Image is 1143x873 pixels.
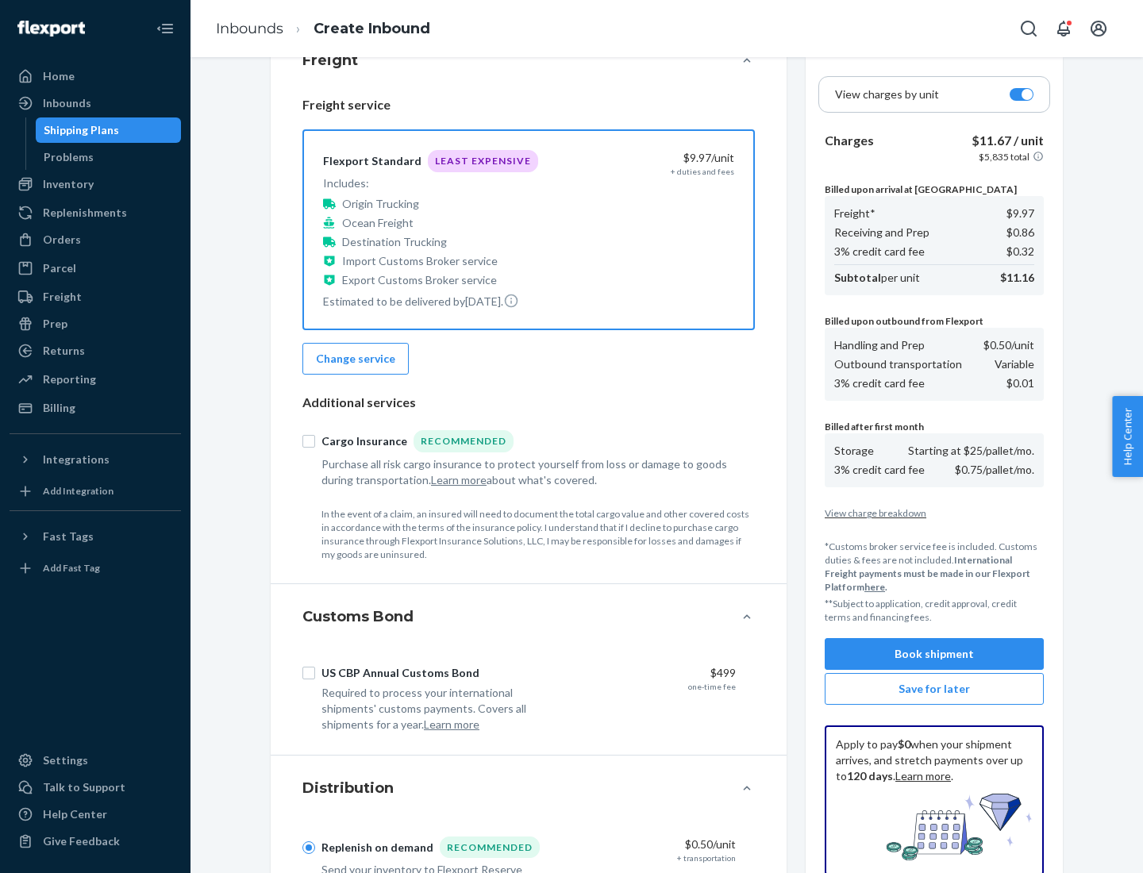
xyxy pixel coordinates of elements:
[203,6,443,52] ol: breadcrumbs
[834,206,876,221] p: Freight*
[864,581,885,593] a: here
[847,769,893,783] b: 120 days
[908,443,1034,459] p: Starting at $25/pallet/mo.
[1112,396,1143,477] span: Help Center
[825,133,874,148] b: Charges
[1048,13,1079,44] button: Open notifications
[302,667,315,679] input: US CBP Annual Customs Bond
[342,253,498,269] p: Import Customs Broker service
[834,270,920,286] p: per unit
[825,597,1044,624] p: **Subject to application, credit approval, credit terms and financing fees.
[834,271,881,284] b: Subtotal
[10,395,181,421] a: Billing
[1006,225,1034,240] p: $0.86
[44,122,119,138] div: Shipping Plans
[440,836,540,858] div: Recommended
[302,435,315,448] input: Cargo InsuranceRecommended
[44,149,94,165] div: Problems
[10,367,181,392] a: Reporting
[17,21,85,37] img: Flexport logo
[825,540,1044,594] p: *Customs broker service fee is included. Customs duties & fees are not included.
[825,554,1030,593] b: International Freight payments must be made in our Flexport Platform .
[688,681,736,692] div: one-time fee
[677,852,736,863] div: + transportation
[10,524,181,549] button: Fast Tags
[216,20,283,37] a: Inbounds
[43,68,75,84] div: Home
[43,289,82,305] div: Freight
[825,314,1044,328] p: Billed upon outbound from Flexport
[43,833,120,849] div: Give Feedback
[825,183,1044,196] p: Billed upon arrival at [GEOGRAPHIC_DATA]
[431,472,487,488] button: Learn more
[10,447,181,472] button: Integrations
[983,337,1034,353] p: $0.50 /unit
[10,479,181,504] a: Add Integration
[342,234,447,250] p: Destination Trucking
[834,443,874,459] p: Storage
[43,205,127,221] div: Replenishments
[10,829,181,854] button: Give Feedback
[10,311,181,337] a: Prep
[321,665,479,681] div: US CBP Annual Customs Bond
[10,200,181,225] a: Replenishments
[424,717,479,733] button: Learn more
[10,775,181,800] a: Talk to Support
[825,506,1044,520] button: View charge breakdown
[825,420,1044,433] p: Billed after first month
[43,316,67,332] div: Prep
[43,260,76,276] div: Parcel
[825,638,1044,670] button: Book shipment
[43,484,114,498] div: Add Integration
[834,375,925,391] p: 3% credit card fee
[43,95,91,111] div: Inbounds
[323,175,538,191] p: Includes:
[414,430,514,452] div: Recommended
[342,196,419,212] p: Origin Trucking
[671,166,734,177] div: + duties and fees
[43,561,100,575] div: Add Fast Tag
[302,394,755,412] p: Additional services
[834,225,929,240] p: Receiving and Prep
[571,836,736,852] div: $0.50 /unit
[1006,244,1034,260] p: $0.32
[955,462,1034,478] p: $0.75/pallet/mo.
[1006,206,1034,221] p: $9.97
[43,529,94,544] div: Fast Tags
[43,343,85,359] div: Returns
[43,752,88,768] div: Settings
[323,293,538,310] p: Estimated to be delivered by [DATE] .
[321,685,558,733] div: Required to process your international shipments' customs payments. Covers all shipments for a year.
[10,63,181,89] a: Home
[321,507,755,562] p: In the event of a claim, an insured will need to document the total cargo value and other covered...
[1013,13,1045,44] button: Open Search Box
[979,150,1029,163] p: $5,835 total
[342,272,497,288] p: Export Customs Broker service
[149,13,181,44] button: Close Navigation
[972,132,1044,150] p: $11.67 / unit
[995,356,1034,372] p: Variable
[569,150,734,166] div: $9.97 /unit
[10,802,181,827] a: Help Center
[43,232,81,248] div: Orders
[10,227,181,252] a: Orders
[43,400,75,416] div: Billing
[428,150,538,171] div: Least Expensive
[10,556,181,581] a: Add Fast Tag
[10,748,181,773] a: Settings
[1006,375,1034,391] p: $0.01
[302,343,409,375] button: Change service
[895,769,951,783] a: Learn more
[1083,13,1114,44] button: Open account menu
[10,284,181,310] a: Freight
[836,736,1033,784] p: Apply to pay when your shipment arrives, and stretch payments over up to . .
[834,337,925,353] p: Handling and Prep
[302,50,358,71] h4: Freight
[1000,270,1034,286] p: $11.16
[43,176,94,192] div: Inventory
[835,87,939,102] p: View charges by unit
[834,244,925,260] p: 3% credit card fee
[834,462,925,478] p: 3% credit card fee
[43,779,125,795] div: Talk to Support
